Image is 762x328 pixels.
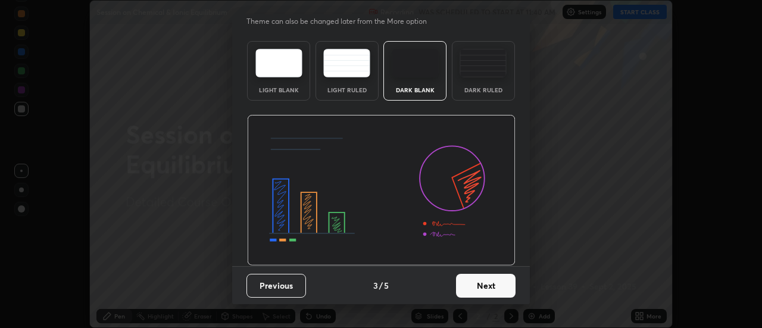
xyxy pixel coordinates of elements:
div: Light Blank [255,87,302,93]
img: darkRuledTheme.de295e13.svg [460,49,507,77]
button: Previous [246,274,306,298]
img: lightTheme.e5ed3b09.svg [255,49,302,77]
h4: / [379,279,383,292]
img: lightRuledTheme.5fabf969.svg [323,49,370,77]
h4: 5 [384,279,389,292]
h4: 3 [373,279,378,292]
div: Light Ruled [323,87,371,93]
button: Next [456,274,516,298]
img: darkTheme.f0cc69e5.svg [392,49,439,77]
p: Theme can also be changed later from the More option [246,16,439,27]
div: Dark Blank [391,87,439,93]
img: darkThemeBanner.d06ce4a2.svg [247,115,516,266]
div: Dark Ruled [460,87,507,93]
